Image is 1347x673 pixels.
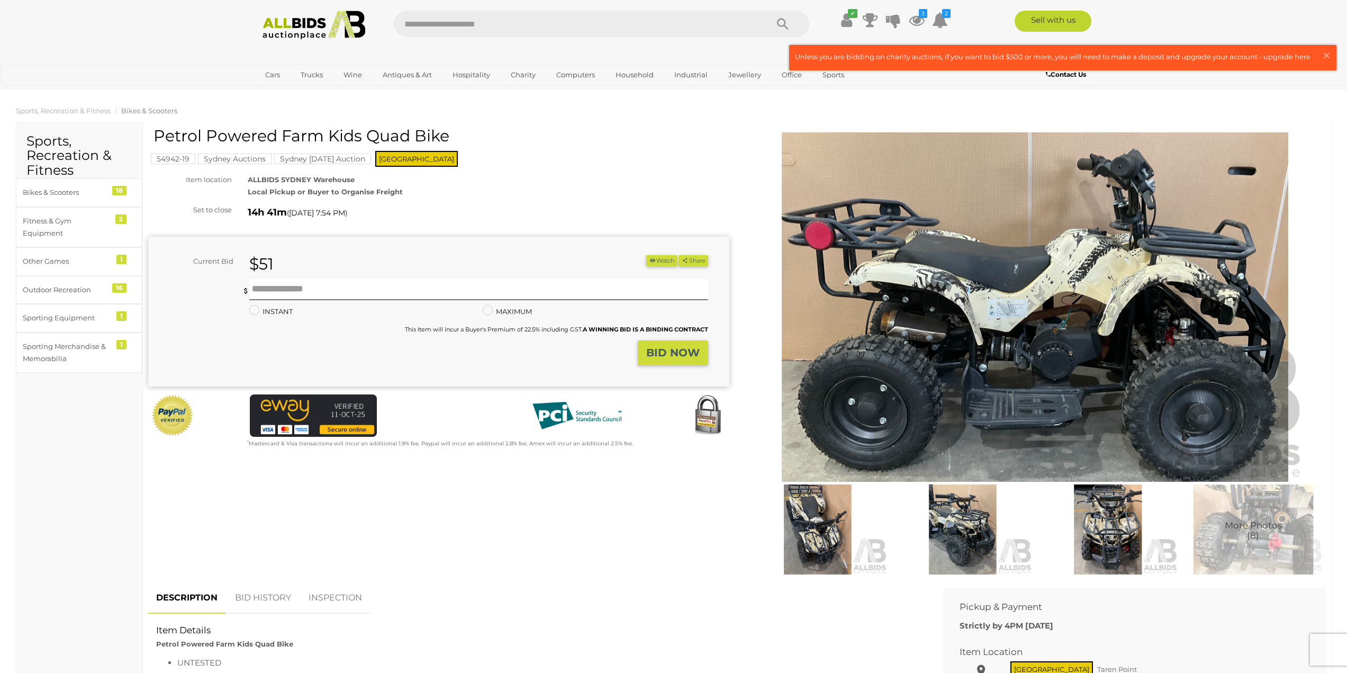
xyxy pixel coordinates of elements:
[16,106,111,115] a: Sports, Recreation & Fitness
[524,394,630,437] img: PCI DSS compliant
[816,66,851,84] a: Sports
[893,484,1033,575] img: Petrol Powered Farm Kids Quad Bike
[140,204,240,216] div: Set to close
[376,66,439,84] a: Antiques & Art
[148,255,241,267] div: Current Bid
[294,66,330,84] a: Trucks
[1183,484,1323,575] img: Petrol Powered Farm Kids Quad Bike
[446,66,497,84] a: Hospitality
[121,106,177,115] a: Bikes & Scooters
[942,9,951,18] i: 2
[16,276,142,304] a: Outdoor Recreation 16
[16,304,142,332] a: Sporting Equipment 1
[26,134,132,178] h2: Sports, Recreation & Fitness
[23,215,110,240] div: Fitness & Gym Equipment
[775,66,809,84] a: Office
[140,174,240,186] div: Item location
[638,340,708,365] button: BID NOW
[16,333,142,373] a: Sporting Merchandise & Memorabilia 1
[721,66,768,84] a: Jewellery
[646,346,700,359] strong: BID NOW
[23,340,110,365] div: Sporting Merchandise & Memorabilia
[646,255,677,266] button: Watch
[148,582,225,614] a: DESCRIPTION
[549,66,602,84] a: Computers
[1046,69,1089,80] a: Contact Us
[112,186,126,195] div: 18
[1183,484,1323,575] a: More Photos(8)
[257,11,372,40] img: Allbids.com.au
[153,127,727,145] h1: Petrol Powered Farm Kids Quad Bike
[151,154,195,164] mark: 54942-19
[1046,70,1086,78] b: Contact Us
[258,84,347,101] a: [GEOGRAPHIC_DATA]
[23,186,110,199] div: Bikes & Scooters
[686,394,729,437] img: Secured by Rapid SSL
[932,11,948,30] a: 2
[112,283,126,293] div: 16
[248,207,287,218] strong: 14h 41m
[258,66,287,84] a: Cars
[919,9,927,18] i: 3
[116,311,126,321] div: 1
[748,484,888,575] img: Petrol Powered Farm Kids Quad Bike
[249,306,293,318] label: INSTANT
[249,254,274,274] strong: $51
[301,582,370,614] a: INSPECTION
[667,66,715,84] a: Industrial
[405,326,708,333] small: This Item will incur a Buyer's Premium of 22.5% including GST.
[274,155,371,163] a: Sydney [DATE] Auction
[375,151,458,167] span: [GEOGRAPHIC_DATA]
[177,656,920,670] li: UNTESTED
[23,255,110,267] div: Other Games
[839,11,855,30] a: ✔
[1225,521,1282,540] span: More Photos (8)
[116,255,126,264] div: 1
[960,621,1053,631] b: Strictly by 4PM [DATE]
[848,9,857,18] i: ✔
[764,132,1306,482] img: Petrol Powered Farm Kids Quad Bike
[1015,11,1091,32] a: Sell with us
[1322,45,1331,66] span: ×
[16,178,142,207] a: Bikes & Scooters 18
[151,394,194,437] img: Official PayPal Seal
[756,11,809,37] button: Search
[16,207,142,248] a: Fitness & Gym Equipment 2
[287,209,347,217] span: ( )
[151,155,195,163] a: 54942-19
[274,154,371,164] mark: Sydney [DATE] Auction
[23,312,110,324] div: Sporting Equipment
[250,394,377,437] img: eWAY Payment Gateway
[156,640,293,648] strong: Petrol Powered Farm Kids Quad Bike
[198,155,272,163] a: Sydney Auctions
[679,255,708,266] button: Share
[483,306,532,318] label: MAXIMUM
[609,66,661,84] a: Household
[156,625,920,635] h2: Item Details
[337,66,369,84] a: Wine
[646,255,677,266] li: Watch this item
[198,154,272,164] mark: Sydney Auctions
[1038,484,1178,575] img: Petrol Powered Farm Kids Quad Bike
[909,11,925,30] a: 3
[116,340,126,349] div: 1
[227,582,299,614] a: BID HISTORY
[248,187,403,196] strong: Local Pickup or Buyer to Organise Freight
[960,602,1294,612] h2: Pickup & Payment
[583,326,708,333] b: A WINNING BID IS A BINDING CONTRACT
[960,647,1294,657] h2: Item Location
[16,247,142,275] a: Other Games 1
[23,284,110,296] div: Outdoor Recreation
[247,440,633,447] small: Mastercard & Visa transactions will incur an additional 1.9% fee. Paypal will incur an additional...
[115,214,126,224] div: 2
[289,208,345,218] span: [DATE] 7:54 PM
[504,66,543,84] a: Charity
[248,175,355,184] strong: ALLBIDS SYDNEY Warehouse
